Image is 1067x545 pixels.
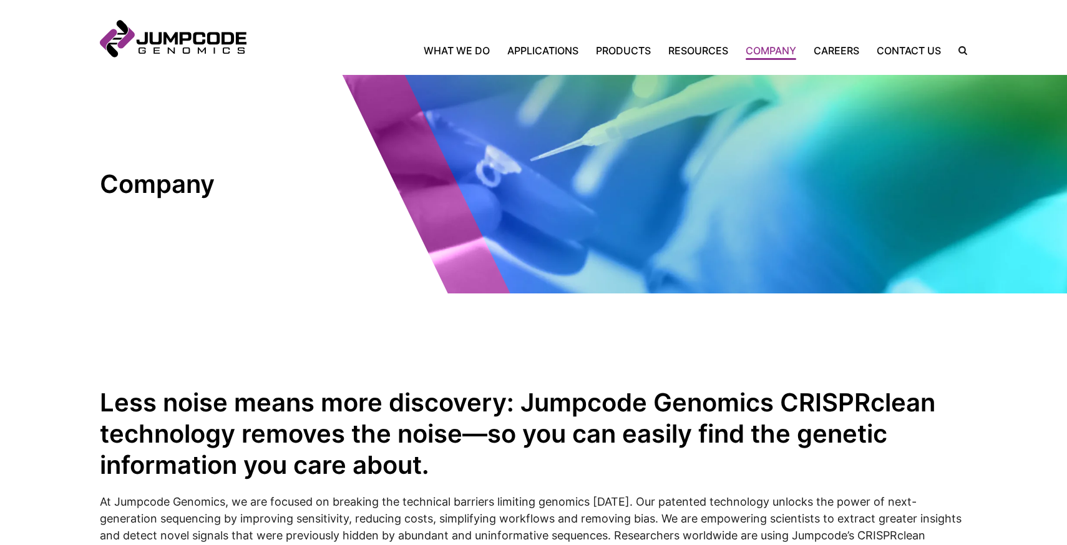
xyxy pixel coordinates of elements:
[424,43,499,58] a: What We Do
[737,43,805,58] a: Company
[100,387,935,480] strong: Less noise means more discovery: Jumpcode Genomics CRISPRclean technology removes the noise—so yo...
[100,169,324,200] h1: Company
[868,43,950,58] a: Contact Us
[499,43,587,58] a: Applications
[660,43,737,58] a: Resources
[587,43,660,58] a: Products
[950,46,967,55] label: Search the site.
[246,43,950,58] nav: Primary Navigation
[805,43,868,58] a: Careers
